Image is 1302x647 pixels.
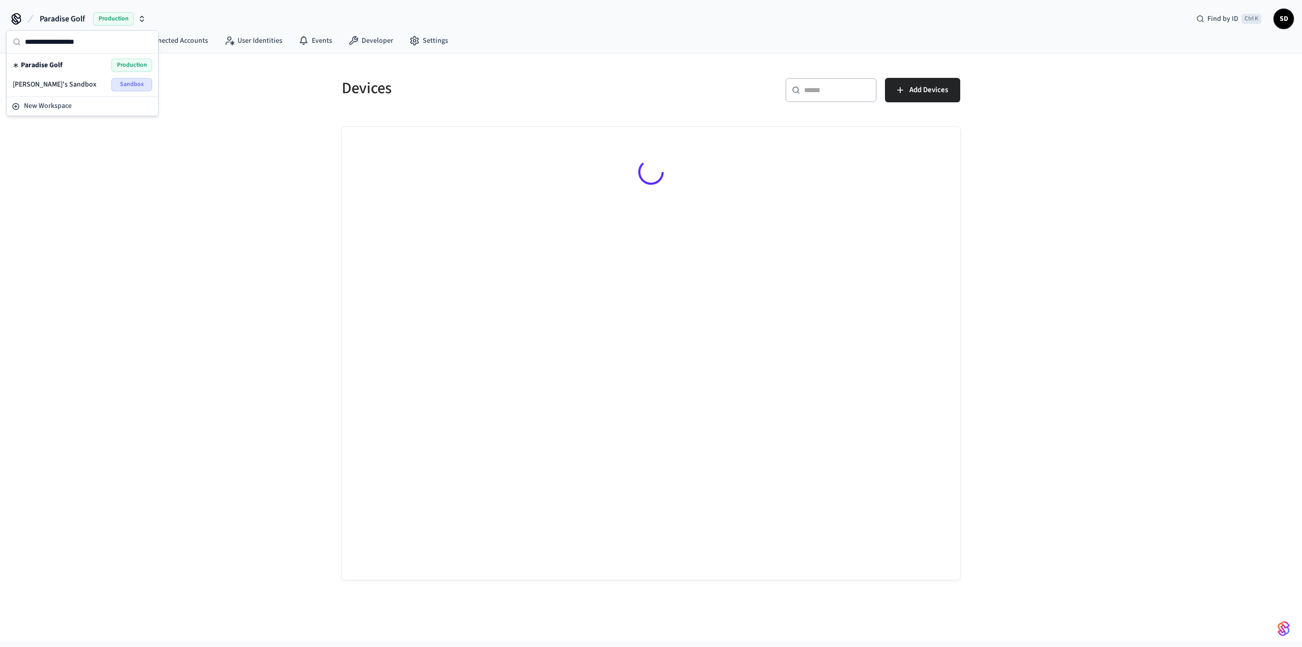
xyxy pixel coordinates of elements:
span: Paradise Golf [21,60,63,70]
span: Add Devices [909,83,948,97]
button: New Workspace [8,98,157,115]
img: SeamLogoGradient.69752ec5.svg [1278,621,1290,637]
div: Suggestions [7,53,158,96]
span: SD [1275,10,1293,28]
a: Events [290,32,340,50]
a: Settings [401,32,456,50]
div: Find by IDCtrl K [1188,10,1269,28]
button: Add Devices [885,78,960,102]
span: New Workspace [24,101,72,111]
span: [PERSON_NAME]'s Sandbox [13,79,97,90]
a: Connected Accounts [124,32,216,50]
span: Find by ID [1207,14,1238,24]
a: User Identities [216,32,290,50]
a: Developer [340,32,401,50]
span: Paradise Golf [40,13,85,25]
span: Production [93,12,134,25]
button: SD [1274,9,1294,29]
span: Ctrl K [1241,14,1261,24]
span: Production [111,59,152,72]
span: Sandbox [111,78,152,91]
h5: Devices [342,78,645,99]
